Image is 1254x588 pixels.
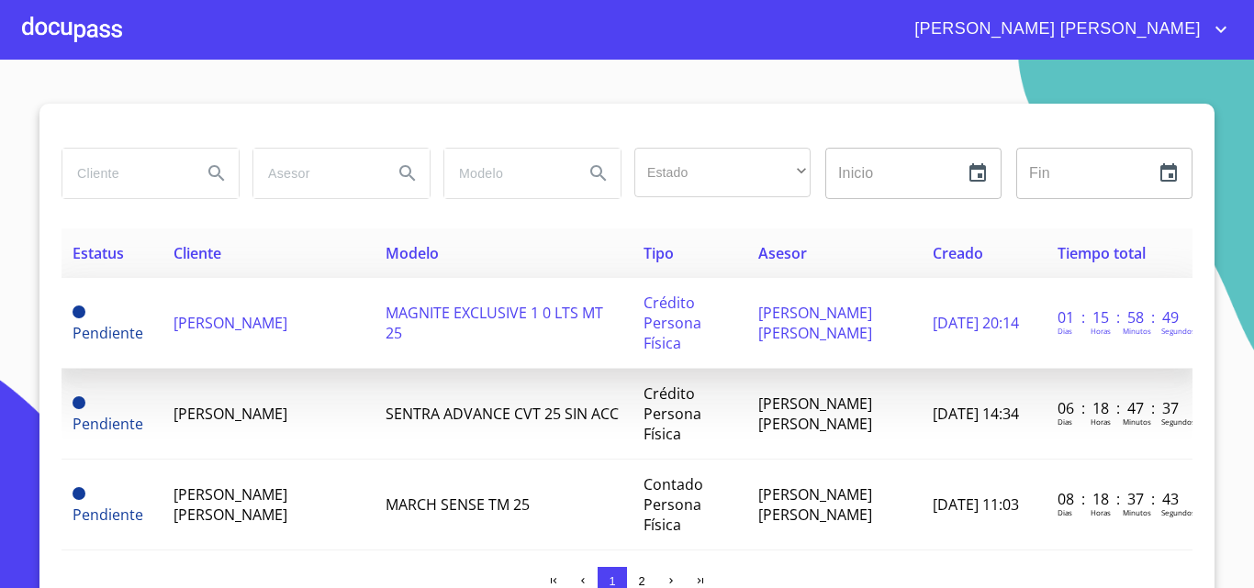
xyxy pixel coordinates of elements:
[386,404,619,424] span: SENTRA ADVANCE CVT 25 SIN ACC
[1123,416,1151,427] p: Minutos
[758,303,872,343] span: [PERSON_NAME] [PERSON_NAME]
[1123,326,1151,336] p: Minutos
[73,243,124,263] span: Estatus
[577,151,621,195] button: Search
[73,396,85,409] span: Pendiente
[1058,416,1072,427] p: Dias
[1058,307,1181,327] p: 01 : 15 : 58 : 49
[386,151,430,195] button: Search
[386,243,439,263] span: Modelo
[1123,507,1151,517] p: Minutos
[1161,507,1195,517] p: Segundos
[73,487,85,500] span: Pendiente
[644,383,701,444] span: Crédito Persona Física
[444,149,569,198] input: search
[1091,326,1111,336] p: Horas
[644,474,703,535] span: Contado Persona Física
[1161,326,1195,336] p: Segundos
[933,313,1019,333] span: [DATE] 20:14
[933,243,983,263] span: Creado
[1058,243,1146,263] span: Tiempo total
[73,323,143,343] span: Pendiente
[174,243,221,263] span: Cliente
[62,149,187,198] input: search
[1058,489,1181,509] p: 08 : 18 : 37 : 43
[933,494,1019,515] span: [DATE] 11:03
[73,305,85,318] span: Pendiente
[901,15,1210,44] span: [PERSON_NAME] [PERSON_NAME]
[634,148,811,197] div: ​
[638,574,644,588] span: 2
[174,313,287,333] span: [PERSON_NAME]
[933,404,1019,424] span: [DATE] 14:34
[609,574,615,588] span: 1
[1058,326,1072,336] p: Dias
[386,303,603,343] span: MAGNITE EXCLUSIVE 1 0 LTS MT 25
[195,151,239,195] button: Search
[644,243,674,263] span: Tipo
[1058,507,1072,517] p: Dias
[758,243,807,263] span: Asesor
[901,15,1232,44] button: account of current user
[758,484,872,525] span: [PERSON_NAME] [PERSON_NAME]
[1091,507,1111,517] p: Horas
[1091,416,1111,427] p: Horas
[174,404,287,424] span: [PERSON_NAME]
[758,394,872,434] span: [PERSON_NAME] [PERSON_NAME]
[174,484,287,525] span: [PERSON_NAME] [PERSON_NAME]
[73,505,143,525] span: Pendiente
[253,149,378,198] input: search
[1161,416,1195,427] p: Segundos
[1058,398,1181,418] p: 06 : 18 : 47 : 37
[386,494,530,515] span: MARCH SENSE TM 25
[73,414,143,434] span: Pendiente
[644,293,701,353] span: Crédito Persona Física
